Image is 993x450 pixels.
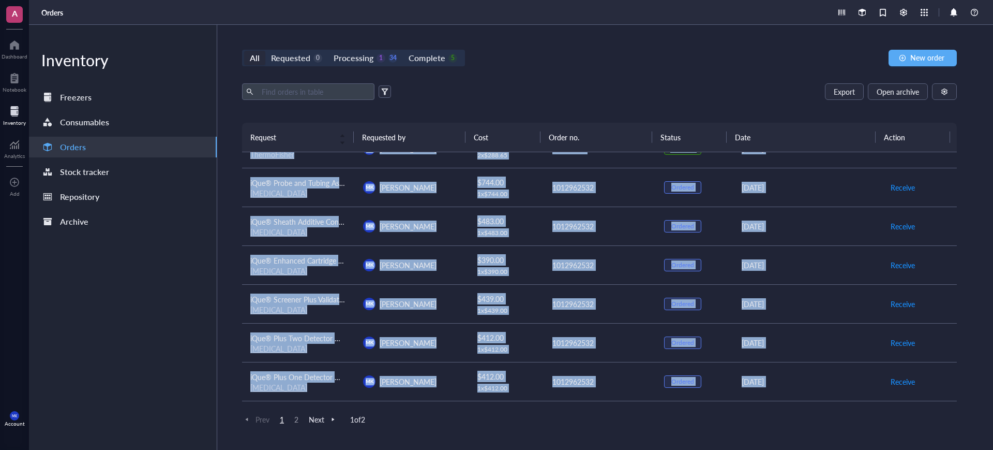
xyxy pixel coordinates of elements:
[309,415,338,424] span: Next
[29,211,217,232] a: Archive
[29,137,217,157] a: Orders
[540,123,652,152] th: Order no.
[477,190,535,198] div: 1 x $ 744.00
[366,261,373,268] span: MK
[380,299,437,309] span: [PERSON_NAME]
[250,343,307,354] a: [MEDICAL_DATA]
[543,284,656,323] td: 1012962532
[3,120,26,126] div: Inventory
[250,51,260,65] div: All
[890,179,915,196] button: Receive
[477,293,535,304] div: $ 439.00
[543,207,656,245] td: 1012962532
[5,420,25,427] div: Account
[250,304,307,315] a: [MEDICAL_DATA]
[671,300,694,308] div: Ordered
[825,83,864,100] button: Export
[250,227,307,237] a: [MEDICAL_DATA]
[891,259,915,271] span: Receive
[891,298,915,310] span: Receive
[891,337,915,349] span: Receive
[29,186,217,207] a: Repository
[380,182,437,193] span: [PERSON_NAME]
[4,136,25,159] a: Analytics
[60,214,88,229] div: Archive
[29,162,217,182] a: Stock tracker
[742,259,874,271] div: [DATE]
[366,183,373,191] span: MK
[3,70,26,93] a: Notebook
[742,376,874,387] div: [DATE]
[377,54,385,63] div: 1
[290,415,303,424] span: 2
[543,323,656,362] td: 1012962532
[250,216,447,227] span: iQue® Sheath Additive Concentrate Solution for Sheath Fluid
[354,123,465,152] th: Requested by
[543,168,656,207] td: 1012962532
[552,182,648,193] div: 1012962532
[671,378,694,386] div: Ordered
[671,222,694,230] div: Ordered
[4,153,25,159] div: Analytics
[477,371,535,382] div: $ 412.00
[465,123,540,152] th: Cost
[366,222,373,229] span: MK
[876,123,950,152] th: Action
[29,87,217,108] a: Freezers
[890,257,915,273] button: Receive
[3,86,26,93] div: Notebook
[271,51,310,65] div: Requested
[477,229,535,237] div: 1 x $ 483.00
[258,84,370,99] input: Find orders in table
[250,333,404,343] span: iQue® Plus Two Detector Maintenance Solution
[742,298,874,310] div: [DATE]
[868,83,928,100] button: Open archive
[60,115,109,129] div: Consumables
[477,268,535,276] div: 1 x $ 390.00
[380,338,437,348] span: [PERSON_NAME]
[250,372,404,382] span: iQue® Plus One Detector Maintenance Solution
[477,254,535,266] div: $ 390.00
[242,50,465,66] div: segmented control
[12,414,17,418] span: MK
[366,339,373,346] span: MK
[552,298,648,310] div: 1012962532
[742,337,874,349] div: [DATE]
[890,218,915,235] button: Receive
[276,415,288,424] span: 1
[250,149,294,159] a: ThermoFisher
[2,53,27,60] div: Dashboard
[12,7,18,20] span: A
[29,50,217,70] div: Inventory
[543,362,656,401] td: 1012962532
[250,266,307,276] a: [MEDICAL_DATA]
[671,339,694,347] div: Ordered
[41,8,65,17] a: Orders
[890,296,915,312] button: Receive
[877,88,919,96] span: Open archive
[409,51,445,65] div: Complete
[250,178,362,188] span: iQue® Probe and Tubing Assembly
[313,54,322,63] div: 0
[366,300,373,307] span: MK
[477,177,535,188] div: $ 744.00
[891,182,915,193] span: Receive
[29,112,217,133] a: Consumables
[890,373,915,390] button: Receive
[60,190,99,204] div: Repository
[671,183,694,192] div: Ordered
[477,151,535,159] div: 2 x $ 288.65
[652,123,727,152] th: Status
[477,307,535,315] div: 1 x $ 439.00
[477,345,535,354] div: 1 x $ 412.00
[250,294,370,304] span: iQue® Screener Plus Validation Beads
[366,378,373,385] span: MK
[380,376,437,387] span: [PERSON_NAME]
[552,221,648,232] div: 1012962532
[552,337,648,349] div: 1012962532
[388,54,397,63] div: 34
[380,260,437,270] span: [PERSON_NAME]
[889,50,957,66] button: New order
[910,53,944,62] span: New order
[350,415,365,424] span: 1 of 2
